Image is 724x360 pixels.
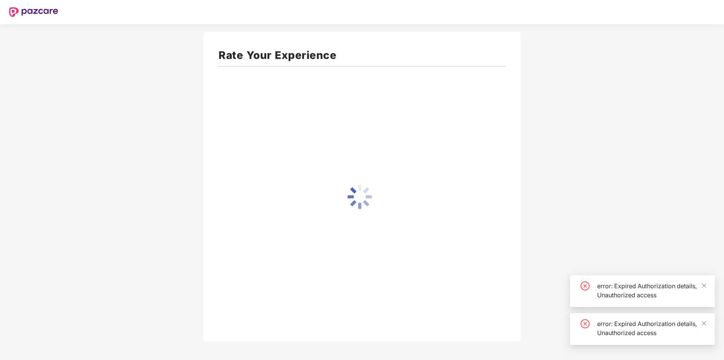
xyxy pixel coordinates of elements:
[9,7,58,17] img: New Pazcare Logo
[581,319,590,328] span: close-circle
[701,283,707,288] span: close
[581,281,590,290] span: close-circle
[597,319,706,337] div: error: Expired Authorization details, Unauthorized access
[219,47,505,63] h1: Rate Your Experience
[701,321,707,326] span: close
[597,281,706,300] div: error: Expired Authorization details, Unauthorized access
